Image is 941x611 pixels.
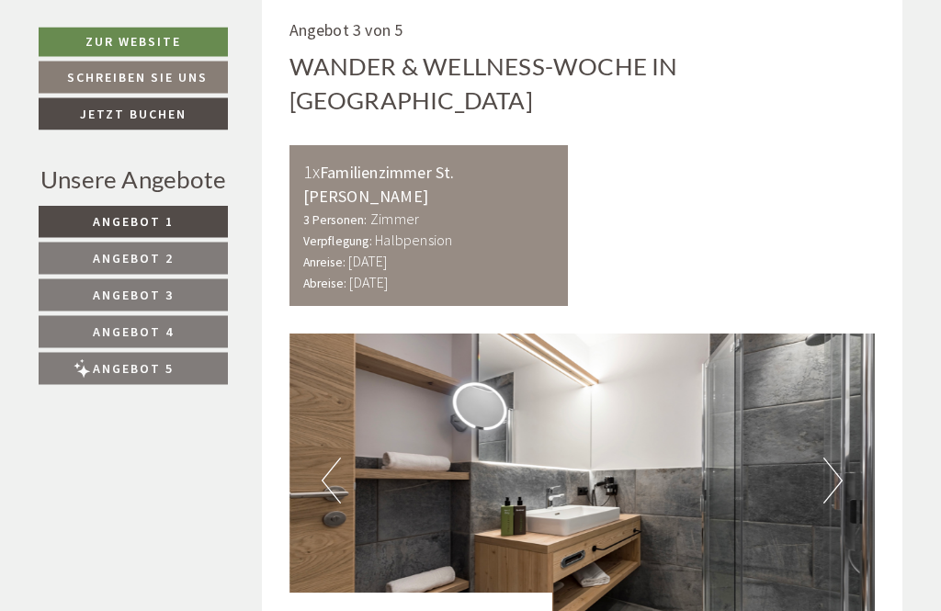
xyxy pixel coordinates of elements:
[39,98,228,130] a: Jetzt buchen
[823,458,843,504] button: Next
[15,51,300,107] div: Guten Tag, wie können wir Ihnen helfen?
[370,210,419,229] b: Zimmer
[303,161,320,184] b: 1x
[28,90,291,103] small: 15:21
[476,484,586,516] button: Senden
[93,287,174,303] span: Angebot 3
[349,274,388,292] b: [DATE]
[93,360,174,377] span: Angebot 5
[375,232,452,250] b: Halbpension
[39,163,228,197] div: Unsere Angebote
[303,277,347,292] small: Abreise:
[303,255,346,271] small: Anreise:
[39,28,228,57] a: Zur Website
[93,250,174,266] span: Angebot 2
[322,458,341,504] button: Previous
[28,54,291,69] div: [GEOGRAPHIC_DATA]
[93,323,174,340] span: Angebot 4
[289,51,876,119] div: Wander & Wellness-Woche in [GEOGRAPHIC_DATA]
[348,253,387,271] b: [DATE]
[303,160,555,209] div: Familienzimmer St.[PERSON_NAME]
[259,15,326,46] div: [DATE]
[289,20,403,41] span: Angebot 3 von 5
[93,213,174,230] span: Angebot 1
[39,62,228,94] a: Schreiben Sie uns
[303,234,372,250] small: Verpflegung:
[303,213,368,229] small: 3 Personen:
